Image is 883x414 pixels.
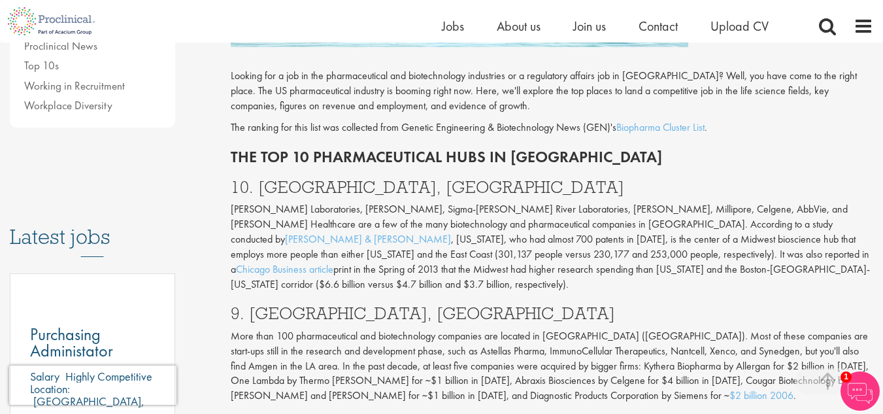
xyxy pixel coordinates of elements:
a: Chicago Business article [236,262,333,276]
a: Contact [639,18,678,35]
h3: 9. [GEOGRAPHIC_DATA], [GEOGRAPHIC_DATA] [231,305,873,322]
a: Purchasing Administator [30,326,155,359]
a: t [703,120,705,134]
p: Looking for a job in the pharmaceutical and biotechnology industries or a regulatory affairs job ... [231,69,873,114]
a: Top 10s [24,58,59,73]
a: About us [497,18,541,35]
a: Jobs [442,18,464,35]
iframe: reCAPTCHA [9,366,176,405]
p: [PERSON_NAME] Laboratories, [PERSON_NAME], Sigma-[PERSON_NAME] River Laboratories, [PERSON_NAME],... [231,202,873,292]
a: Join us [573,18,606,35]
h3: Latest jobs [10,193,175,257]
span: 1 [841,371,852,383]
h3: 10. [GEOGRAPHIC_DATA], [GEOGRAPHIC_DATA] [231,179,873,196]
h2: The Top 10 Pharmaceutical hubs in [GEOGRAPHIC_DATA] [231,148,873,165]
a: [PERSON_NAME] & [PERSON_NAME] [285,232,451,246]
a: Upload CV [710,18,769,35]
a: Proclinical News [24,39,97,53]
a: Workplace Diversity [24,98,112,112]
a: Working in Recruitment [24,78,125,93]
span: Purchasing Administator [30,323,113,362]
p: The ranking for this list was collected from Genetic Engineering & Biotechnology News (GEN)'s . [231,120,873,135]
img: Chatbot [841,371,880,411]
a: Biopharma Cluster Lis [616,120,703,134]
a: $2 billion 2006 [729,388,793,402]
p: More than 100 pharmaceutical and biotechnology companies are located in [GEOGRAPHIC_DATA] ([GEOGR... [231,329,873,404]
